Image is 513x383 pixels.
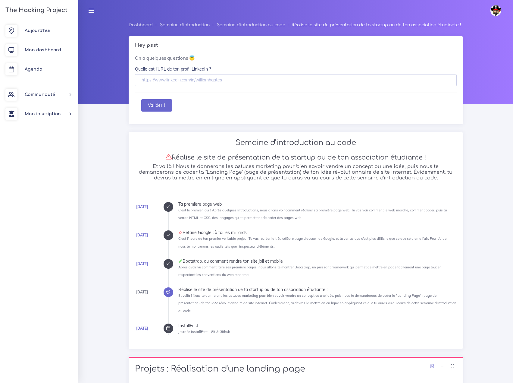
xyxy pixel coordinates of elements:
div: [DATE] [136,289,148,296]
div: Ta première page web [178,202,457,206]
small: C'est l'heure de ton premier véritable projet ! Tu vas recréer la très célèbre page d'accueil de ... [178,236,449,248]
h5: Hey psst [135,43,457,48]
div: Bootstrap, ou comment rendre ton site joli et mobile [178,259,457,263]
a: Dashboard [129,23,153,27]
h5: Et voilà ! Nous te donnerons les astuces marketing pour bien savoir vendre un concept ou une idée... [135,164,457,181]
a: [DATE] [136,261,148,266]
span: Agenda [25,67,42,71]
label: Quelle est l'URL de ton profil LinkedIn ? [135,66,211,72]
a: Semaine d'introduction [160,23,210,27]
div: Réalise le site de présentation de ta startup ou de ton association étudiante ! [178,287,457,292]
span: Communauté [25,92,55,97]
div: Refaire Google : à toi les milliards [178,230,457,235]
h3: The Hacking Project [4,7,67,14]
div: InstallFest ! [178,324,457,328]
small: Journée InstallFest - Git & Github [178,330,230,334]
input: https://www.linkedin.com/in/williamhgates [135,74,457,87]
a: [DATE] [136,204,148,209]
small: Après avoir vu comment faire ses première pages, nous allons te montrer Bootstrap, un puissant fr... [178,265,442,277]
h1: Projets : Réalisation d'une landing page [135,364,457,374]
h3: Réalise le site de présentation de ta startup ou de ton association étudiante ! [135,154,457,161]
a: [DATE] [136,233,148,237]
img: avatar [490,5,501,16]
a: [DATE] [136,326,148,331]
span: Mon dashboard [25,48,61,52]
li: Réalise le site de présentation de ta startup ou de ton association étudiante ! [285,21,461,29]
small: C'est le premier jour ! Après quelques introductions, nous allons voir comment réaliser sa premiè... [178,208,447,220]
small: Et voilà ! Nous te donnerons les astuces marketing pour bien savoir vendre un concept ou une idée... [178,293,456,313]
span: Mon inscription [25,112,61,116]
a: Semaine d'introduction au code [217,23,285,27]
p: On a quelques questions 😇 [135,55,457,62]
button: Valider ! [141,99,172,112]
h2: Semaine d'introduction au code [135,138,457,147]
span: Aujourd'hui [25,28,50,33]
